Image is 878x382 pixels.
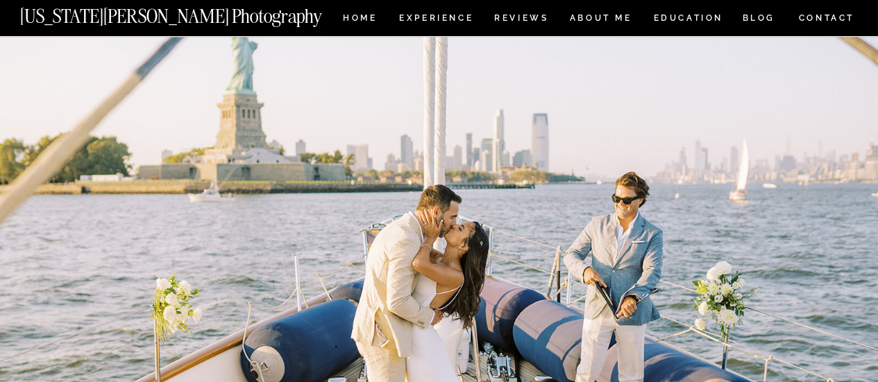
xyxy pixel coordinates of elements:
[652,14,725,26] a: EDUCATION
[494,14,546,26] a: REVIEWS
[399,14,472,26] a: Experience
[340,14,380,26] a: HOME
[20,7,369,19] a: [US_STATE][PERSON_NAME] Photography
[742,14,775,26] a: BLOG
[797,10,855,26] a: CONTACT
[569,14,632,26] a: ABOUT ME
